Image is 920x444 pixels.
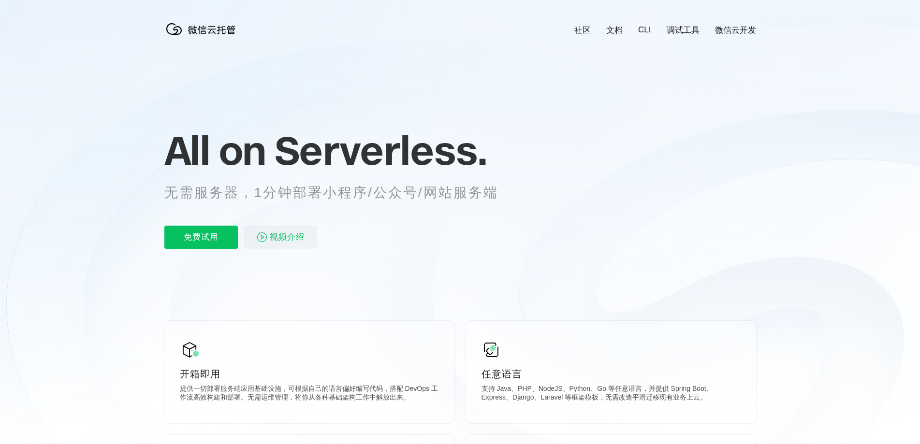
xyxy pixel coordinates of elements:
a: 调试工具 [667,25,700,36]
a: 微信云开发 [715,25,756,36]
span: 视频介绍 [270,226,305,249]
a: 微信云托管 [164,32,242,40]
p: 支持 Java、PHP、NodeJS、Python、Go 等任意语言，并提供 Spring Boot、Express、Django、Laravel 等框架模板，无需改造平滑迁移现有业务上云。 [482,385,741,404]
img: video_play.svg [256,231,268,243]
p: 开箱即用 [180,367,439,381]
span: All on [164,126,265,174]
a: CLI [638,25,651,35]
p: 提供一切部署服务端应用基础设施，可根据自己的语言偏好编写代码，搭配 DevOps 工作流高效构建和部署。无需运维管理，将你从各种基础架构工作中解放出来。 [180,385,439,404]
p: 免费试用 [164,226,238,249]
a: 文档 [606,25,623,36]
span: Serverless. [275,126,487,174]
p: 任意语言 [482,367,741,381]
img: 微信云托管 [164,19,242,39]
a: 社区 [574,25,591,36]
p: 无需服务器，1分钟部署小程序/公众号/网站服务端 [164,183,516,202]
